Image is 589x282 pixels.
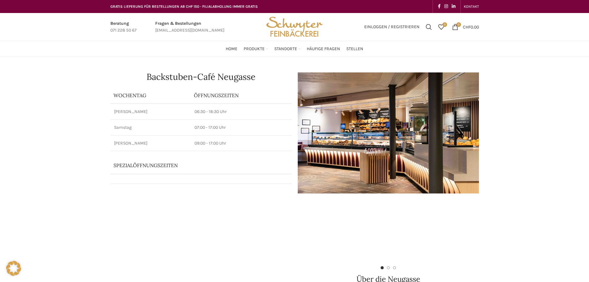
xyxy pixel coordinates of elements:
[346,43,363,55] a: Stellen
[307,43,340,55] a: Häufige Fragen
[442,22,447,27] span: 0
[110,20,137,34] a: Infobox link
[110,72,292,81] h1: Backstuben-Café Neugasse
[107,43,482,55] div: Main navigation
[393,266,396,269] li: Go to slide 3
[264,13,325,41] img: Bäckerei Schwyter
[244,43,268,55] a: Produkte
[435,21,447,33] div: Meine Wunschliste
[194,124,288,131] p: 07:00 - 17:00 Uhr
[194,109,288,115] p: 06:30 - 18:30 Uhr
[461,0,482,13] div: Secondary navigation
[274,43,301,55] a: Standorte
[244,46,265,52] span: Produkte
[361,21,423,33] a: Einloggen / Registrieren
[463,24,471,29] span: CHF
[194,140,288,146] p: 09:00 - 17:00 Uhr
[298,210,358,250] img: schwyter-17
[436,2,442,11] a: Facebook social link
[418,200,479,260] div: 3 / 7
[479,210,539,250] img: schwyter-10
[358,210,418,250] img: schwyter-61
[463,24,479,29] bdi: 0.00
[364,25,420,29] span: Einloggen / Registrieren
[346,46,363,52] span: Stellen
[114,109,187,115] p: [PERSON_NAME]
[442,2,450,11] a: Instagram social link
[435,21,447,33] a: 0
[264,24,325,29] a: Site logo
[113,92,188,99] p: Wochentag
[155,20,224,34] a: Infobox link
[449,21,482,33] a: 0 CHF0.00
[226,46,237,52] span: Home
[423,21,435,33] a: Suchen
[110,4,258,9] span: GRATIS LIEFERUNG FÜR BESTELLUNGEN AB CHF 150 - FILIALABHOLUNG IMMER GRATIS
[464,0,479,13] a: KONTAKT
[274,46,297,52] span: Standorte
[456,22,461,27] span: 0
[114,124,187,131] p: Samstag
[114,140,187,146] p: [PERSON_NAME]
[307,46,340,52] span: Häufige Fragen
[298,200,358,260] div: 1 / 7
[194,92,288,99] p: ÖFFNUNGSZEITEN
[387,266,390,269] li: Go to slide 2
[381,266,384,269] li: Go to slide 1
[226,43,237,55] a: Home
[479,200,539,260] div: 4 / 7
[418,210,479,250] img: schwyter-12
[464,4,479,9] span: KONTAKT
[450,2,457,11] a: Linkedin social link
[113,162,271,169] p: Spezialöffnungszeiten
[358,200,418,260] div: 2 / 7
